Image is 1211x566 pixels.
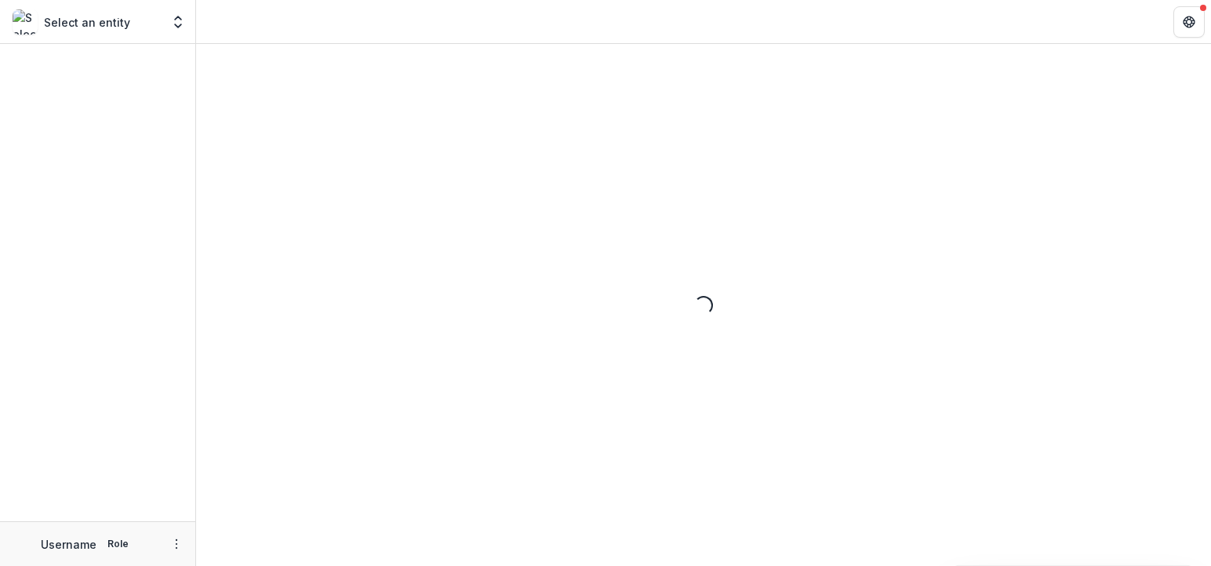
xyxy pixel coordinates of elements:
[167,6,189,38] button: Open entity switcher
[103,537,133,551] p: Role
[1173,6,1205,38] button: Get Help
[167,535,186,553] button: More
[44,14,130,31] p: Select an entity
[13,9,38,35] img: Select an entity
[41,536,96,553] p: Username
